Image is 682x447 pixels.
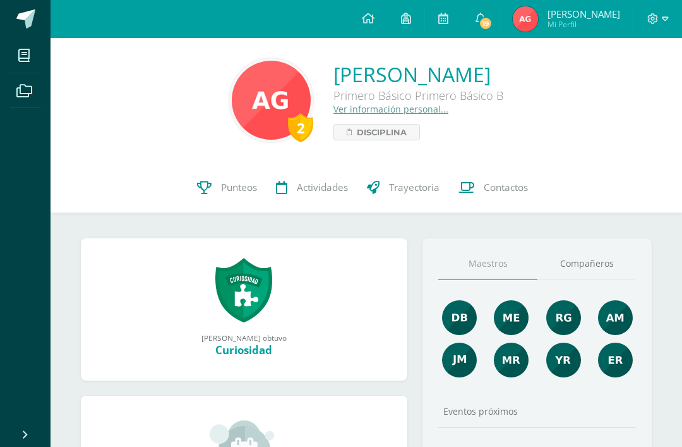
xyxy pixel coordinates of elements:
div: 2 [288,113,313,142]
div: [PERSON_NAME] obtuvo [93,333,395,343]
a: Punteos [188,162,266,213]
a: Ver información personal... [333,103,448,115]
a: Trayectoria [357,162,449,213]
div: Curiosidad [93,343,395,357]
a: Maestros [438,248,537,280]
span: Disciplina [357,125,407,140]
span: Trayectoria [389,181,440,194]
span: [PERSON_NAME] [547,8,620,20]
img: b7c5ef9c2366ee6e8e33a2b1ce8f818e.png [598,300,633,335]
span: Mi Perfil [547,19,620,30]
span: Contactos [484,181,528,194]
a: Compañeros [537,248,637,280]
img: 92e8b7530cfa383477e969a429d96048.png [442,300,477,335]
img: a1c1ec8a126b90eac90c7879a968b9e3.png [232,61,311,140]
img: 65453557fab290cae8854fbf14c7a1d7.png [494,300,529,335]
a: Contactos [449,162,537,213]
span: Actividades [297,181,348,194]
div: Primero Básico Primero Básico B [333,88,503,103]
a: [PERSON_NAME] [333,61,503,88]
span: 19 [479,16,493,30]
img: d63573055912b670afbd603c8ed2a4ef.png [442,343,477,377]
a: Actividades [266,162,357,213]
span: Punteos [221,181,257,194]
img: 181bd64f35e5d1f02f3ce7fc9921b09f.png [513,6,538,32]
img: de7dd2f323d4d3ceecd6bfa9930379e0.png [494,343,529,377]
div: Eventos próximos [438,405,636,417]
img: a8d6c63c82814f34eb5d371db32433ce.png [546,343,581,377]
img: c8ce501b50aba4663d5e9c1ec6345694.png [546,300,581,335]
a: Disciplina [333,124,420,140]
img: 6ee8f939e44d4507d8a11da0a8fde545.png [598,343,633,377]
